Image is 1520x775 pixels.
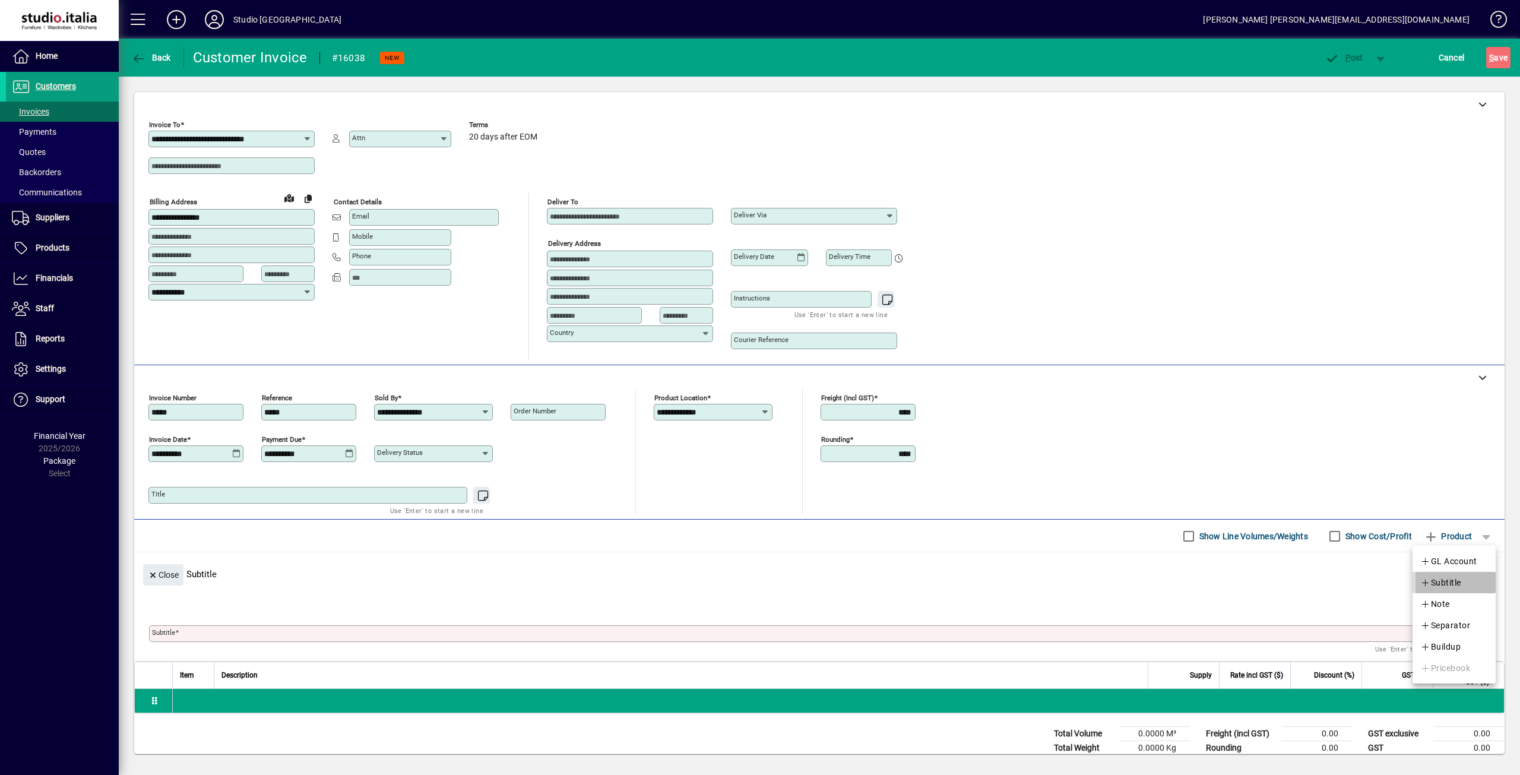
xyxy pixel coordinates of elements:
[550,328,574,337] mat-label: Country
[352,232,373,241] mat-label: Mobile
[1481,2,1505,41] a: Knowledge Base
[36,273,73,283] span: Financials
[131,53,171,62] span: Back
[6,203,119,233] a: Suppliers
[6,182,119,203] a: Communications
[1119,741,1190,755] td: 0.0000 Kg
[6,385,119,415] a: Support
[280,188,299,207] a: View on map
[377,448,423,457] mat-label: Delivery status
[43,456,75,466] span: Package
[390,504,483,517] mat-hint: Use 'Enter' to start a new line
[1190,669,1212,682] span: Supply
[6,355,119,384] a: Settings
[6,102,119,122] a: Invoices
[821,394,874,402] mat-label: Freight (incl GST)
[6,122,119,142] a: Payments
[6,233,119,263] a: Products
[1433,741,1505,755] td: 0.00
[140,569,186,580] app-page-header-button: Close
[148,565,179,585] span: Close
[352,134,365,142] mat-label: Attn
[12,147,46,157] span: Quotes
[1439,48,1465,67] span: Cancel
[151,490,165,498] mat-label: Title
[12,188,82,197] span: Communications
[6,294,119,324] a: Staff
[734,252,774,261] mat-label: Delivery date
[12,167,61,177] span: Backorders
[734,336,788,344] mat-label: Courier Reference
[195,9,233,30] button: Profile
[1203,10,1470,29] div: [PERSON_NAME] [PERSON_NAME][EMAIL_ADDRESS][DOMAIN_NAME]
[734,294,770,302] mat-label: Instructions
[1230,669,1283,682] span: Rate incl GST ($)
[12,107,49,116] span: Invoices
[149,394,197,402] mat-label: Invoice number
[1375,642,1468,656] mat-hint: Use 'Enter' to start a new line
[385,54,400,62] span: NEW
[547,198,578,206] mat-label: Deliver To
[1197,530,1308,542] label: Show Line Volumes/Weights
[119,47,184,68] app-page-header-button: Back
[1486,47,1510,68] button: Save
[1048,741,1119,755] td: Total Weight
[1048,727,1119,741] td: Total Volume
[1489,48,1508,67] span: ave
[36,364,66,374] span: Settings
[149,121,180,129] mat-label: Invoice To
[469,121,540,129] span: Terms
[1433,727,1505,741] td: 0.00
[1281,741,1353,755] td: 0.00
[1200,741,1281,755] td: Rounding
[6,42,119,71] a: Home
[6,264,119,293] a: Financials
[352,252,371,260] mat-label: Phone
[1343,530,1412,542] label: Show Cost/Profit
[794,308,888,321] mat-hint: Use 'Enter' to start a new line
[1489,53,1494,62] span: S
[734,211,767,219] mat-label: Deliver via
[152,628,175,637] mat-label: Subtitle
[34,431,85,441] span: Financial Year
[1325,53,1363,62] span: ost
[36,334,65,343] span: Reports
[134,552,1505,596] div: Subtitle
[332,49,366,68] div: #16038
[299,189,318,208] button: Copy to Delivery address
[128,47,174,68] button: Back
[180,669,194,682] span: Item
[1436,47,1468,68] button: Cancel
[1413,657,1496,679] button: Pricebook
[1470,573,1499,584] app-page-header-button: Delete
[1281,727,1353,741] td: 0.00
[12,127,56,137] span: Payments
[143,564,183,586] button: Close
[375,394,398,402] mat-label: Sold by
[1420,661,1470,675] span: Pricebook
[193,48,308,67] div: Customer Invoice
[6,162,119,182] a: Backorders
[36,81,76,91] span: Customers
[1345,53,1351,62] span: P
[221,669,258,682] span: Description
[6,324,119,354] a: Reports
[1200,727,1281,741] td: Freight (incl GST)
[1319,47,1369,68] button: Post
[1362,741,1433,755] td: GST
[829,252,870,261] mat-label: Delivery time
[1119,727,1190,741] td: 0.0000 M³
[1314,669,1354,682] span: Discount (%)
[6,142,119,162] a: Quotes
[149,435,187,444] mat-label: Invoice date
[352,212,369,220] mat-label: Email
[36,243,69,252] span: Products
[1402,669,1426,682] span: GST ($)
[821,435,850,444] mat-label: Rounding
[262,394,292,402] mat-label: Reference
[262,435,302,444] mat-label: Payment due
[514,407,556,415] mat-label: Order number
[654,394,707,402] mat-label: Product location
[469,132,537,142] span: 20 days after EOM
[36,51,58,61] span: Home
